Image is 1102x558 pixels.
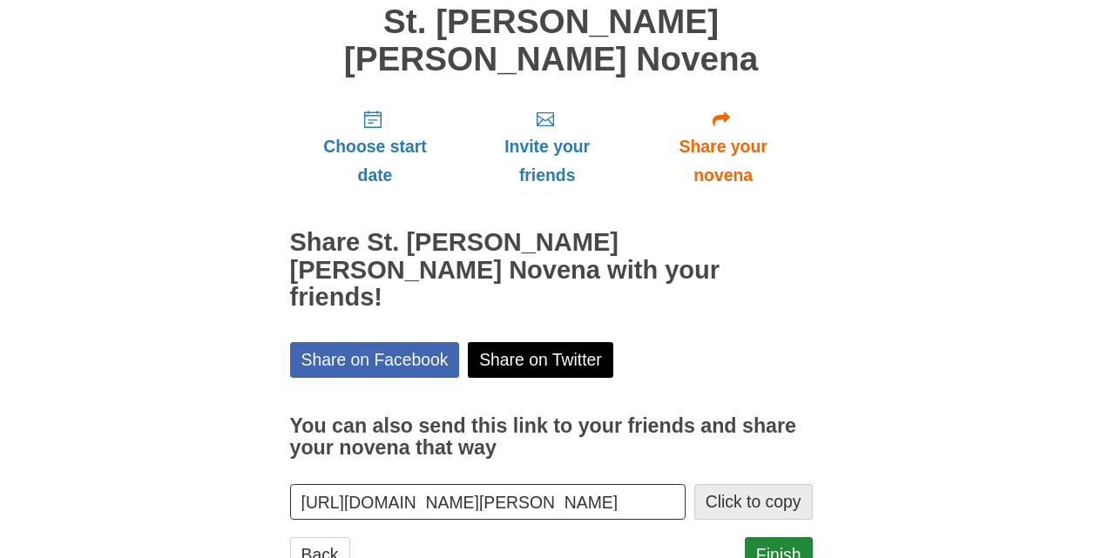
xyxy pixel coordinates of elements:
[634,95,813,198] a: Share your novena
[308,132,443,190] span: Choose start date
[290,229,813,313] h2: Share St. [PERSON_NAME] [PERSON_NAME] Novena with your friends!
[694,484,813,520] button: Click to copy
[468,342,613,378] a: Share on Twitter
[290,342,460,378] a: Share on Facebook
[290,95,461,198] a: Choose start date
[460,95,633,198] a: Invite your friends
[652,132,795,190] span: Share your novena
[290,415,813,460] h3: You can also send this link to your friends and share your novena that way
[290,3,813,77] h1: St. [PERSON_NAME] [PERSON_NAME] Novena
[477,132,616,190] span: Invite your friends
